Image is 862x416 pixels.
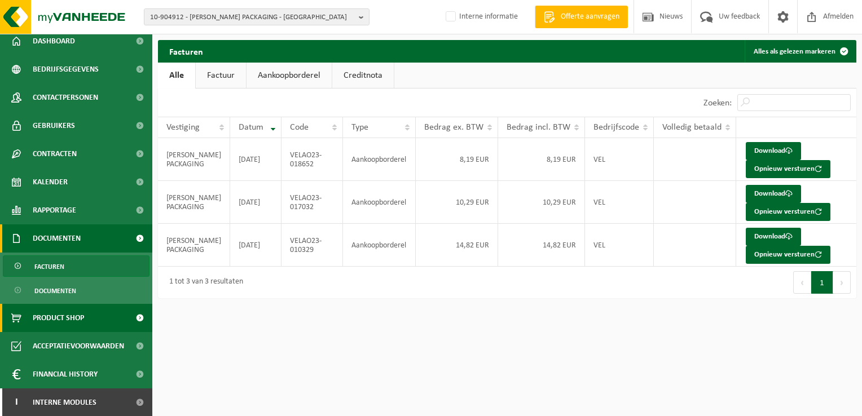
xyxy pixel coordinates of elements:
[3,255,149,277] a: Facturen
[158,224,230,267] td: [PERSON_NAME] PACKAGING
[164,272,243,293] div: 1 tot 3 van 3 resultaten
[33,55,99,83] span: Bedrijfsgegevens
[230,181,282,224] td: [DATE]
[158,138,230,181] td: [PERSON_NAME] PACKAGING
[746,185,801,203] a: Download
[745,40,855,63] button: Alles als gelezen markeren
[593,123,639,132] span: Bedrijfscode
[833,271,851,294] button: Next
[585,224,654,267] td: VEL
[3,280,149,301] a: Documenten
[332,63,394,88] a: Creditnota
[746,203,830,221] button: Opnieuw versturen
[424,123,483,132] span: Bedrag ex. BTW
[535,6,628,28] a: Offerte aanvragen
[811,271,833,294] button: 1
[282,181,343,224] td: VELAO23-017032
[196,63,246,88] a: Factuur
[144,8,370,25] button: 10-904912 - [PERSON_NAME] PACKAGING - [GEOGRAPHIC_DATA]
[33,168,68,196] span: Kalender
[290,123,309,132] span: Code
[343,181,416,224] td: Aankoopborderel
[746,246,830,264] button: Opnieuw versturen
[230,138,282,181] td: [DATE]
[33,83,98,112] span: Contactpersonen
[498,224,585,267] td: 14,82 EUR
[158,63,195,88] a: Alle
[746,142,801,160] a: Download
[343,138,416,181] td: Aankoopborderel
[416,181,498,224] td: 10,29 EUR
[585,181,654,224] td: VEL
[158,40,214,62] h2: Facturen
[34,256,64,277] span: Facturen
[166,123,200,132] span: Vestiging
[662,123,722,132] span: Volledig betaald
[558,11,622,23] span: Offerte aanvragen
[230,224,282,267] td: [DATE]
[158,181,230,224] td: [PERSON_NAME] PACKAGING
[746,228,801,246] a: Download
[247,63,332,88] a: Aankoopborderel
[746,160,830,178] button: Opnieuw versturen
[33,224,81,253] span: Documenten
[443,8,518,25] label: Interne informatie
[498,138,585,181] td: 8,19 EUR
[33,27,75,55] span: Dashboard
[507,123,570,132] span: Bedrag incl. BTW
[34,280,76,302] span: Documenten
[33,140,77,168] span: Contracten
[416,224,498,267] td: 14,82 EUR
[703,99,732,108] label: Zoeken:
[33,332,124,360] span: Acceptatievoorwaarden
[498,181,585,224] td: 10,29 EUR
[239,123,263,132] span: Datum
[585,138,654,181] td: VEL
[33,112,75,140] span: Gebruikers
[351,123,368,132] span: Type
[150,9,354,26] span: 10-904912 - [PERSON_NAME] PACKAGING - [GEOGRAPHIC_DATA]
[33,196,76,224] span: Rapportage
[282,224,343,267] td: VELAO23-010329
[33,360,98,388] span: Financial History
[282,138,343,181] td: VELAO23-018652
[416,138,498,181] td: 8,19 EUR
[793,271,811,294] button: Previous
[33,304,84,332] span: Product Shop
[343,224,416,267] td: Aankoopborderel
